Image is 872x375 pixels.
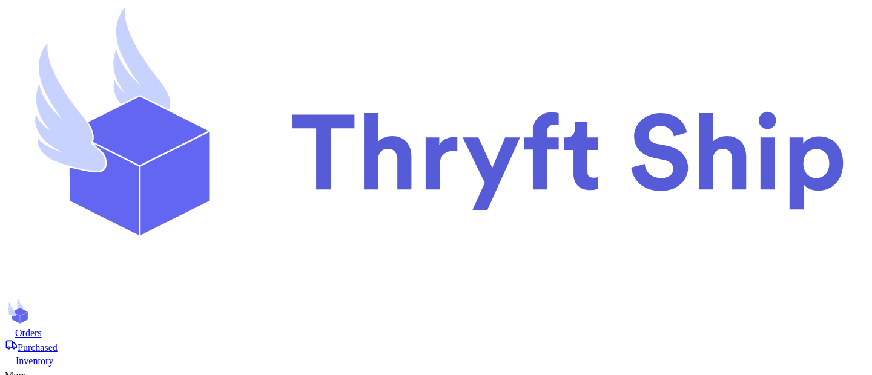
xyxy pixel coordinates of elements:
[16,356,53,366] span: Inventory
[5,353,867,367] a: Inventory
[5,327,867,339] a: Orders
[15,328,42,338] span: Orders
[5,339,867,353] a: Purchased
[18,342,58,353] span: Purchased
